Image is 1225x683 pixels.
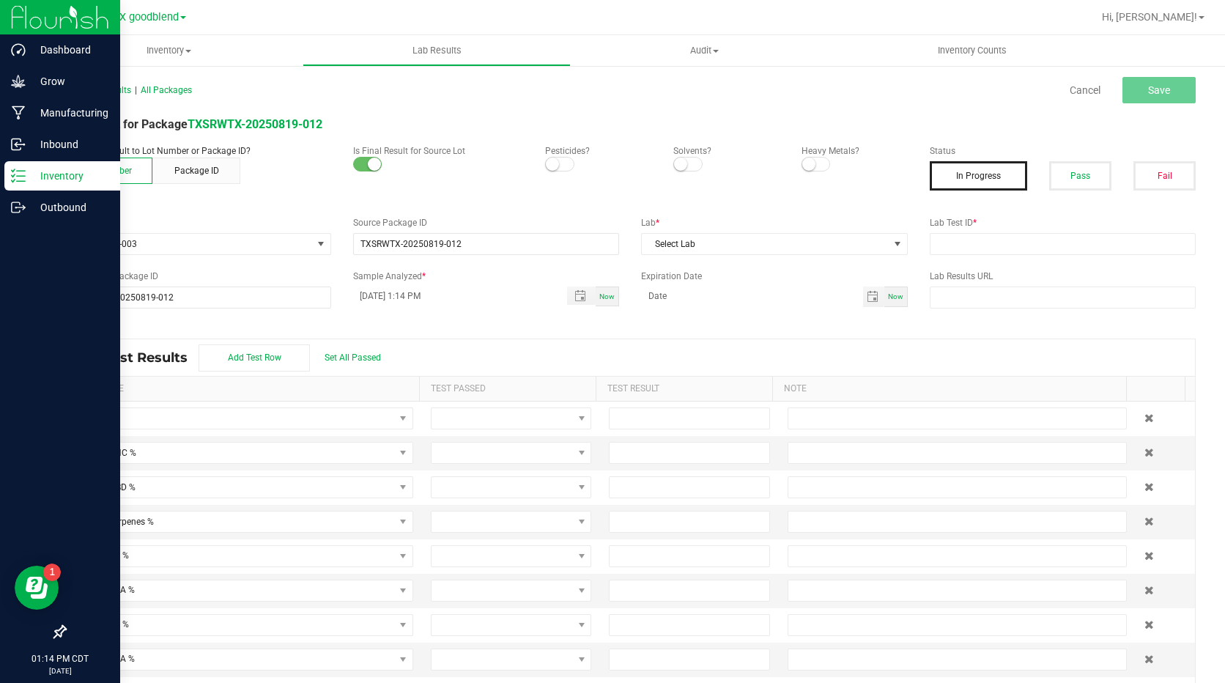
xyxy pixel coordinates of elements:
[1070,83,1100,97] a: Cancel
[188,117,322,131] a: TXSRWTX-20250819-012
[930,270,1196,283] label: Lab Results URL
[353,144,523,158] p: Is Final Result for Source Lot
[545,144,651,158] p: Pesticides?
[11,106,26,120] inline-svg: Manufacturing
[930,144,1196,158] label: Status
[1148,84,1170,96] span: Save
[26,41,114,59] p: Dashboard
[75,580,394,601] span: Δ-8 THCA %
[64,270,331,283] label: Lab Sample Package ID
[930,161,1028,191] button: In Progress
[303,35,570,66] a: Lab Results
[64,117,322,131] span: Lab Result for Package
[26,167,114,185] p: Inventory
[65,377,419,402] th: Test Name
[1102,11,1197,23] span: Hi, [PERSON_NAME]!
[353,270,620,283] label: Sample Analyzed
[113,11,179,23] span: TX goodblend
[673,144,780,158] p: Solvents?
[11,169,26,183] inline-svg: Inventory
[11,137,26,152] inline-svg: Inbound
[75,546,394,566] span: Δ-8 THC %
[26,199,114,216] p: Outbound
[1122,77,1196,103] button: Save
[65,234,312,254] span: 20250814-003
[75,512,394,532] span: Total Terpenes %
[43,564,61,581] iframe: Resource center unread badge
[75,649,394,670] span: Δ-9 THCA %
[64,216,331,229] label: Lot Number
[7,652,114,665] p: 01:14 PM CDT
[26,73,114,90] p: Grow
[354,234,619,254] input: NO DATA FOUND
[1133,161,1196,191] button: Fail
[567,287,596,305] span: Toggle popup
[75,615,394,635] span: Δ-9 THC %
[642,234,889,254] span: Select Lab
[596,377,772,402] th: Test Result
[772,377,1126,402] th: Note
[199,344,310,372] button: Add Test Row
[76,350,199,366] span: Lab Test Results
[641,216,908,229] label: Lab
[888,292,903,300] span: Now
[15,566,59,610] iframe: Resource center
[64,144,331,158] p: Attach lab result to Lot Number or Package ID?
[26,136,114,153] p: Inbound
[325,352,381,363] span: Set All Passed
[7,665,114,676] p: [DATE]
[838,35,1106,66] a: Inventory Counts
[11,74,26,89] inline-svg: Grow
[353,287,552,305] input: MM/dd/yyyy HH:MM a
[26,104,114,122] p: Manufacturing
[75,443,394,463] span: Total THC %
[11,43,26,57] inline-svg: Dashboard
[65,287,330,308] input: NO DATA FOUND
[135,85,137,95] span: |
[571,44,837,57] span: Audit
[918,44,1026,57] span: Inventory Counts
[641,287,863,305] input: Date
[152,158,240,184] button: Package ID
[393,44,481,57] span: Lab Results
[35,44,303,57] span: Inventory
[571,35,838,66] a: Audit
[75,408,394,429] span: TAC %
[863,287,884,307] span: Toggle calendar
[599,292,615,300] span: Now
[353,216,620,229] label: Source Package ID
[419,377,596,402] th: Test Passed
[35,35,303,66] a: Inventory
[11,200,26,215] inline-svg: Outbound
[1049,161,1111,191] button: Pass
[75,477,394,498] span: Total CBD %
[930,216,1196,229] label: Lab Test ID
[141,85,192,95] span: All Packages
[802,144,908,158] p: Heavy Metals?
[641,270,908,283] label: Expiration Date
